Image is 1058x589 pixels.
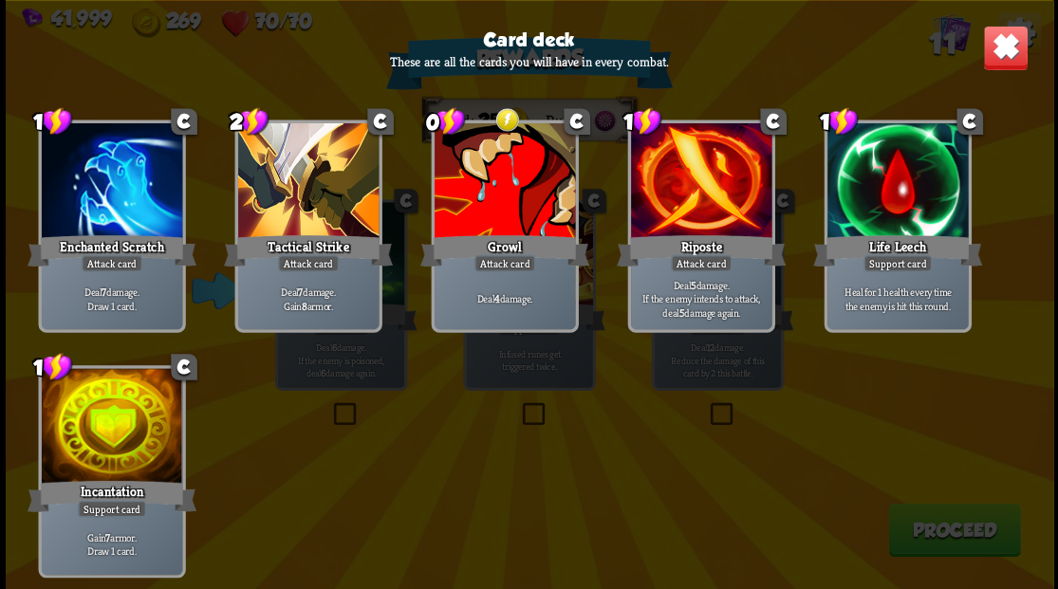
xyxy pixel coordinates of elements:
div: C [956,108,983,135]
b: 7 [102,285,106,299]
div: C [171,108,197,135]
div: 1 [819,106,858,136]
div: Enchanted Scratch [28,231,196,269]
div: C [564,108,590,135]
div: Life Leech [813,231,982,269]
div: Attack card [277,254,339,271]
img: Energy rune - Stuns the enemy. [493,106,520,133]
b: 7 [105,530,110,544]
b: 8 [302,299,307,313]
b: 7 [298,285,303,299]
div: 2 [230,106,269,136]
div: C [367,108,394,135]
div: Riposte [617,231,786,269]
div: Tactical Strike [224,231,393,269]
div: Attack card [81,254,142,271]
div: C [171,354,197,380]
div: 1 [33,352,72,381]
div: 1 [33,106,72,136]
div: Attack card [670,254,732,271]
img: Close_Button.png [982,25,1028,70]
div: Incantation [28,477,196,515]
p: Heal for 1 health every time the enemy is hit this round. [830,285,964,312]
p: Deal damage. Gain armor. [241,285,375,312]
b: 5 [690,278,696,292]
b: 4 [493,291,499,305]
div: Support card [863,254,931,271]
div: C [760,108,787,135]
p: Gain armor. Draw 1 card. [45,530,178,558]
p: These are all the cards you will have in every combat. [390,53,668,70]
div: Growl [420,231,589,269]
h3: Card deck [483,28,574,49]
div: 0 [426,106,465,136]
b: 5 [678,305,684,320]
p: Deal damage. Draw 1 card. [45,285,178,312]
div: Attack card [473,254,535,271]
p: Deal damage. If the enemy intends to attack, deal damage again. [634,278,768,320]
p: Deal damage. [437,291,571,305]
div: 1 [622,106,661,136]
div: Support card [77,500,145,517]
